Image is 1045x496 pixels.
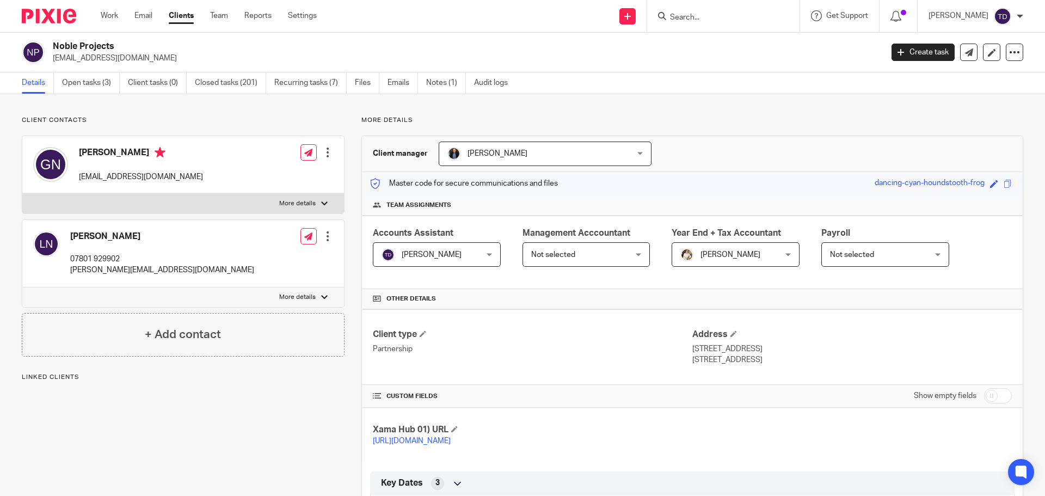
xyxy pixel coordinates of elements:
[692,344,1012,354] p: [STREET_ADDRESS]
[195,72,266,94] a: Closed tasks (201)
[274,72,347,94] a: Recurring tasks (7)
[155,147,165,158] i: Primary
[373,392,692,401] h4: CUSTOM FIELDS
[382,248,395,261] img: svg%3E
[373,229,453,237] span: Accounts Assistant
[373,148,428,159] h3: Client manager
[53,41,711,52] h2: Noble Projects
[826,12,868,20] span: Get Support
[33,231,59,257] img: svg%3E
[474,72,516,94] a: Audit logs
[522,229,630,237] span: Management Acccountant
[388,72,418,94] a: Emails
[279,293,316,302] p: More details
[361,116,1023,125] p: More details
[70,231,254,242] h4: [PERSON_NAME]
[128,72,187,94] a: Client tasks (0)
[62,72,120,94] a: Open tasks (3)
[373,437,451,445] a: [URL][DOMAIN_NAME]
[22,116,345,125] p: Client contacts
[370,178,558,189] p: Master code for secure communications and files
[381,477,423,489] span: Key Dates
[101,10,118,21] a: Work
[929,10,988,21] p: [PERSON_NAME]
[680,248,693,261] img: Kayleigh%20Henson.jpeg
[892,44,955,61] a: Create task
[531,251,575,259] span: Not selected
[830,251,874,259] span: Not selected
[435,477,440,488] span: 3
[821,229,850,237] span: Payroll
[700,251,760,259] span: [PERSON_NAME]
[70,265,254,275] p: [PERSON_NAME][EMAIL_ADDRESS][DOMAIN_NAME]
[426,72,466,94] a: Notes (1)
[134,10,152,21] a: Email
[373,344,692,354] p: Partnership
[386,201,451,210] span: Team assignments
[210,10,228,21] a: Team
[145,326,221,343] h4: + Add contact
[386,295,436,303] span: Other details
[669,13,767,23] input: Search
[402,251,462,259] span: [PERSON_NAME]
[22,72,54,94] a: Details
[468,150,527,157] span: [PERSON_NAME]
[79,147,203,161] h4: [PERSON_NAME]
[169,10,194,21] a: Clients
[875,177,985,190] div: dancing-cyan-houndstooth-frog
[22,41,45,64] img: svg%3E
[692,329,1012,340] h4: Address
[672,229,781,237] span: Year End + Tax Accountant
[355,72,379,94] a: Files
[70,254,254,265] p: 07801 929902
[692,354,1012,365] p: [STREET_ADDRESS]
[373,329,692,340] h4: Client type
[33,147,68,182] img: svg%3E
[914,390,976,401] label: Show empty fields
[279,199,316,208] p: More details
[53,53,875,64] p: [EMAIL_ADDRESS][DOMAIN_NAME]
[22,9,76,23] img: Pixie
[373,424,692,436] h4: Xama Hub 01) URL
[447,147,460,160] img: martin-hickman.jpg
[288,10,317,21] a: Settings
[79,172,203,182] p: [EMAIL_ADDRESS][DOMAIN_NAME]
[22,373,345,382] p: Linked clients
[994,8,1011,25] img: svg%3E
[244,10,272,21] a: Reports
